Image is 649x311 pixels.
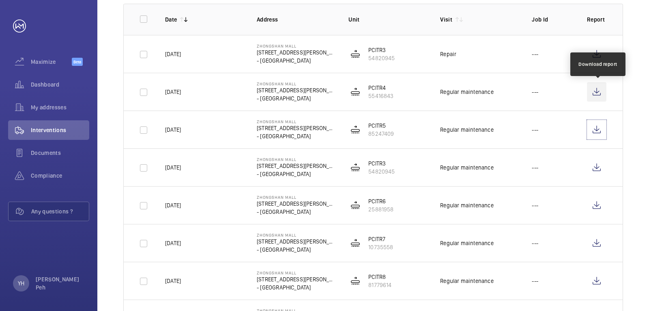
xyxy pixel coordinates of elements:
[440,163,493,172] div: Regular maintenance
[350,125,360,135] img: moving_walk.svg
[440,239,493,247] div: Regular maintenance
[368,281,391,289] p: 81779614
[31,58,72,66] span: Maximize
[368,84,393,92] p: PCITR4
[532,88,538,96] p: ---
[257,200,335,208] p: [STREET_ADDRESS][PERSON_NAME]
[257,208,335,216] p: - [GEOGRAPHIC_DATA]
[532,277,538,285] p: ---
[257,43,335,48] p: Zhongshan Mall
[165,126,181,134] p: [DATE]
[31,207,89,215] span: Any questions ?
[257,124,335,132] p: [STREET_ADDRESS][PERSON_NAME]
[368,46,395,54] p: PCITR3
[72,58,83,66] span: Beta
[257,86,335,94] p: [STREET_ADDRESS][PERSON_NAME]
[368,243,393,251] p: 10735558
[440,50,456,58] div: Repair
[257,48,335,57] p: [STREET_ADDRESS][PERSON_NAME]
[532,163,538,172] p: ---
[440,201,493,209] div: Regular maintenance
[350,87,360,97] img: moving_walk.svg
[257,195,335,200] p: Zhongshan Mall
[532,239,538,247] p: ---
[165,163,181,172] p: [DATE]
[257,132,335,140] p: - [GEOGRAPHIC_DATA]
[368,273,391,281] p: PCITR8
[36,275,84,291] p: [PERSON_NAME] Peh
[350,49,360,59] img: moving_walk.svg
[31,149,89,157] span: Documents
[578,61,617,68] div: Download report
[368,197,393,205] p: PCITR6
[165,277,181,285] p: [DATE]
[587,15,606,24] p: Report
[368,92,393,100] p: 55416843
[368,167,395,176] p: 54820945
[350,163,360,172] img: moving_walk.svg
[165,50,181,58] p: [DATE]
[257,170,335,178] p: - [GEOGRAPHIC_DATA]
[350,276,360,286] img: moving_walk.svg
[257,270,335,275] p: Zhongshan Mall
[348,15,427,24] p: Unit
[257,157,335,162] p: Zhongshan Mall
[257,283,335,291] p: - [GEOGRAPHIC_DATA]
[368,205,393,213] p: 25881958
[350,200,360,210] img: moving_walk.svg
[257,246,335,254] p: - [GEOGRAPHIC_DATA]
[257,162,335,170] p: [STREET_ADDRESS][PERSON_NAME]
[440,15,452,24] p: Visit
[257,237,335,246] p: [STREET_ADDRESS][PERSON_NAME]
[165,201,181,209] p: [DATE]
[165,15,177,24] p: Date
[165,88,181,96] p: [DATE]
[368,130,394,138] p: 85247409
[440,126,493,134] div: Regular maintenance
[368,159,395,167] p: PCITR3
[532,15,574,24] p: Job Id
[532,126,538,134] p: ---
[257,81,335,86] p: Zhongshan Mall
[31,80,89,89] span: Dashboard
[532,201,538,209] p: ---
[257,15,335,24] p: Address
[31,126,89,134] span: Interventions
[350,238,360,248] img: moving_walk.svg
[532,50,538,58] p: ---
[257,57,335,65] p: - [GEOGRAPHIC_DATA]
[31,103,89,111] span: My addresses
[31,172,89,180] span: Compliance
[257,94,335,102] p: - [GEOGRAPHIC_DATA]
[257,119,335,124] p: Zhongshan Mall
[18,279,24,287] p: YH
[368,235,393,243] p: PCITR7
[257,275,335,283] p: [STREET_ADDRESS][PERSON_NAME]
[257,233,335,237] p: Zhongshan Mall
[440,88,493,96] div: Regular maintenance
[368,54,395,62] p: 54820945
[165,239,181,247] p: [DATE]
[440,277,493,285] div: Regular maintenance
[368,122,394,130] p: PCITR5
